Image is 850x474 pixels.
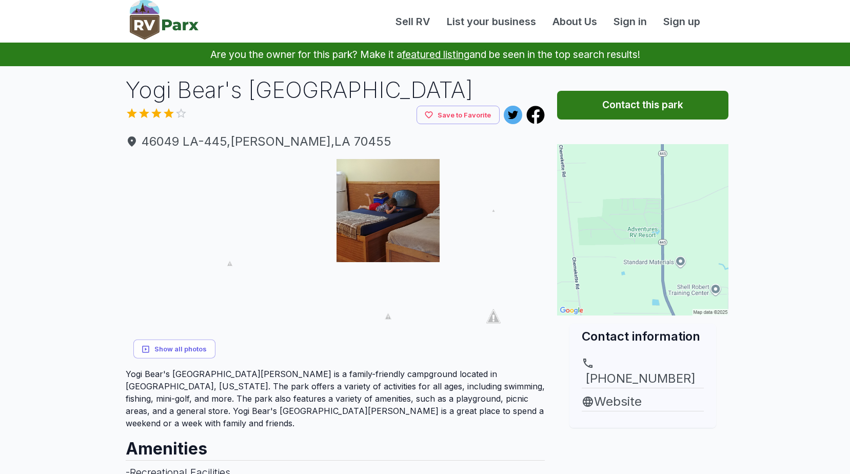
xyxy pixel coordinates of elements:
h2: Contact information [582,328,704,345]
a: Sell RV [387,14,439,29]
button: Contact this park [557,91,728,120]
img: AAcXr8prkawjlhomT4w2TrvGOWVOJr_Z9H1HnEBIdQaDk8SIA0MRDfDxw73_tTK_xI0xNABIh1R16gEljjvIe7HJoGUgTmRBX... [126,159,334,368]
h1: Yogi Bear's [GEOGRAPHIC_DATA] [126,74,545,106]
a: About Us [544,14,605,29]
img: AAcXr8pBymuG07LWUZvGuliaV_oZI6brpT-6Ci1zu56MGA5XmKAMza1354hH6sAP8tzDStM64TO3S3Hq_fcm7Dl53lELnJuEk... [337,265,440,368]
a: [PHONE_NUMBER] [582,357,704,388]
button: Save to Favorite [417,106,500,125]
a: 46049 LA-445,[PERSON_NAME],LA 70455 [126,132,545,151]
button: Show all photos [133,340,215,359]
a: featured listing [402,48,469,61]
a: Sign in [605,14,655,29]
img: AAcXr8rLGJURbWVujroEy6ERQPH8-LZk4gftGX7BWX18tH08t1y72MJWX5cg127Ns7M9nldQg4fXl7BUqh-Wlzz9ZTo6wnyo0... [442,159,545,262]
p: Are you the owner for this park? Make it a and be seen in the top search results! [12,43,838,66]
a: Website [582,392,704,411]
a: Sign up [655,14,708,29]
span: 46049 LA-445 , [PERSON_NAME] , LA 70455 [126,132,545,151]
img: Map for Yogi Bear's Jellystone Park [557,144,728,315]
a: List your business [439,14,544,29]
p: Yogi Bear's [GEOGRAPHIC_DATA][PERSON_NAME] is a family-friendly campground located in [GEOGRAPHIC... [126,368,545,429]
img: AAcXr8q2cuwEv_cD5ugYNUI2HYjUEq0JjsFqXfIEIyVmtHascI7xW_zT9Li78FQC6lck244F9JmZkrK5OrdA-JLSyniNASNcR... [442,265,545,368]
h2: Amenities [126,429,545,460]
img: AAcXr8rD8Rg4pRWohoTyYM35j8lPlgUi1Nm7Cfw1ALdVc8d-wgF3Tydsbkat2yQ8J4omXNIv0_8Yfh44W9Yl2tiAFf_-MeRMv... [337,159,440,262]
